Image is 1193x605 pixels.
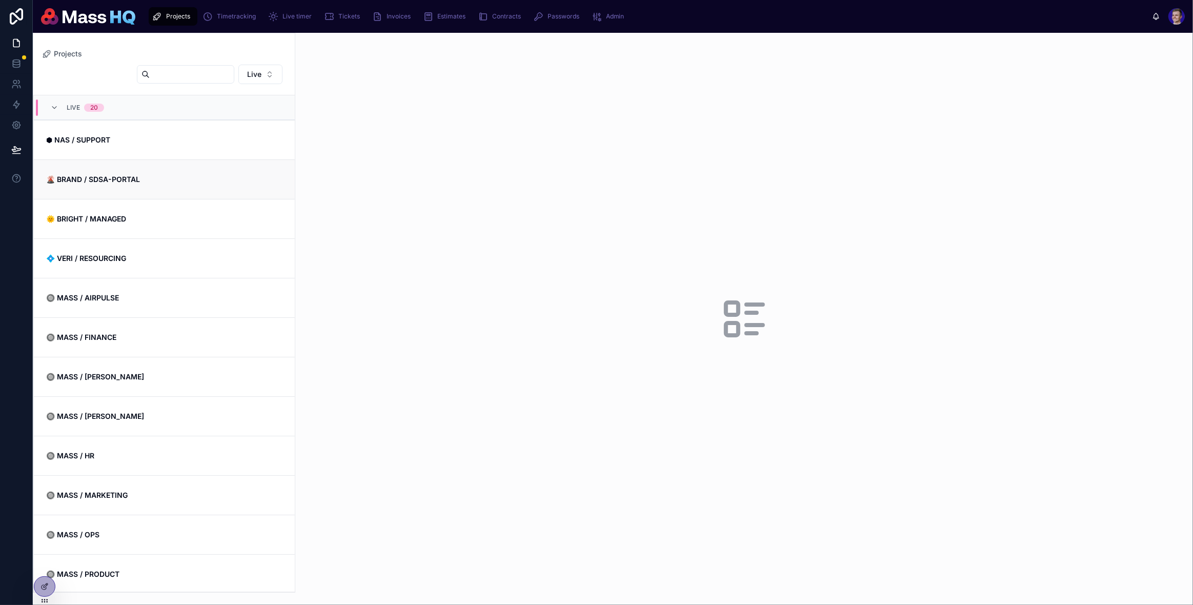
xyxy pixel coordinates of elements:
[606,12,624,21] span: Admin
[34,317,295,357] a: 🔘 MASS / FINANCE
[54,49,82,59] span: Projects
[42,49,82,59] a: Projects
[369,7,418,26] a: Invoices
[46,570,119,578] strong: 🔘 MASS / PRODUCT
[420,7,473,26] a: Estimates
[265,7,319,26] a: Live timer
[238,65,282,84] button: Select Button
[46,333,116,341] strong: 🔘 MASS / FINANCE
[34,120,295,159] a: ⬢ NAS / SUPPORT
[34,475,295,515] a: 🔘 MASS / MARKETING
[34,396,295,436] a: 🔘 MASS / [PERSON_NAME]
[199,7,263,26] a: Timetracking
[46,530,99,539] strong: 🔘 MASS / OPS
[589,7,632,26] a: Admin
[34,159,295,199] a: 🌋 BRAND / SDSA-PORTAL
[475,7,528,26] a: Contracts
[46,372,144,381] strong: 🔘 MASS / [PERSON_NAME]
[338,12,360,21] span: Tickets
[437,12,466,21] span: Estimates
[387,12,411,21] span: Invoices
[149,7,197,26] a: Projects
[144,5,1152,28] div: scrollable content
[34,515,295,554] a: 🔘 MASS / OPS
[34,238,295,278] a: 💠 VERI / RESOURCING
[46,491,128,499] strong: 🔘 MASS / MARKETING
[492,12,521,21] span: Contracts
[34,278,295,317] a: 🔘 MASS / AIRPULSE
[46,175,140,184] strong: 🌋 BRAND / SDSA-PORTAL
[217,12,256,21] span: Timetracking
[166,12,190,21] span: Projects
[67,104,80,112] span: LIVE
[530,7,587,26] a: Passwords
[34,554,295,594] a: 🔘 MASS / PRODUCT
[34,436,295,475] a: 🔘 MASS / HR
[46,135,110,144] strong: ⬢ NAS / SUPPORT
[282,12,312,21] span: Live timer
[548,12,579,21] span: Passwords
[46,412,144,420] strong: 🔘 MASS / [PERSON_NAME]
[46,254,126,263] strong: 💠 VERI / RESOURCING
[41,8,135,25] img: App logo
[247,69,261,79] span: Live
[46,293,119,302] strong: 🔘 MASS / AIRPULSE
[46,451,94,460] strong: 🔘 MASS / HR
[34,199,295,238] a: 🌞 BRIGHT / MANAGED
[321,7,367,26] a: Tickets
[34,357,295,396] a: 🔘 MASS / [PERSON_NAME]
[90,104,98,112] div: 20
[46,214,126,223] strong: 🌞 BRIGHT / MANAGED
